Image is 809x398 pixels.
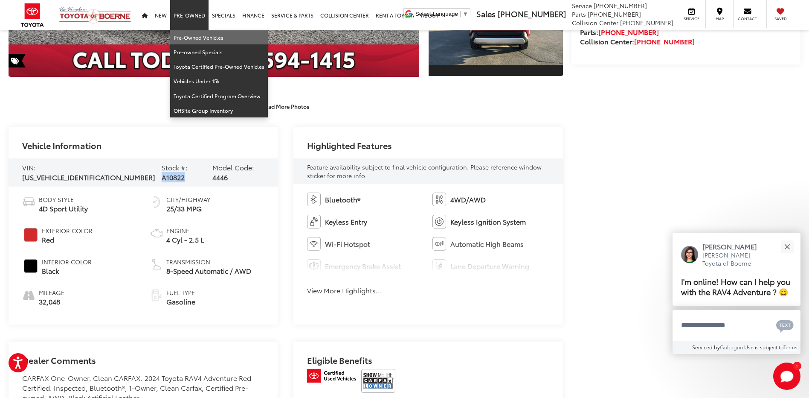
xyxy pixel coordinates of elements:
[212,162,254,172] span: Model Code:
[673,233,800,354] div: Close[PERSON_NAME][PERSON_NAME] Toyota of BoerneI'm online! How can I help you with the RAV4 Adve...
[776,319,794,333] svg: Text
[170,89,268,103] a: Toyota Certified Program Overview
[170,45,268,59] a: Pre-owned Specials
[572,1,592,10] span: Service
[773,363,800,390] svg: Start Chat
[170,103,268,117] a: OffSite Group Inventory
[773,363,800,390] button: Toggle Chat Window
[166,235,204,245] span: 4 Cyl - 2.5 L
[162,172,185,182] span: A10822
[432,237,446,251] img: Automatic High Beams
[212,172,228,182] span: 4446
[307,215,321,228] img: Keyless Entry
[307,369,356,383] img: Toyota Certified Used Vehicles
[415,11,458,17] span: Select Language
[39,204,88,214] span: 4D Sport Utility
[39,288,64,297] span: Mileage
[170,59,268,74] a: Toyota Certified Pre-Owned Vehicles
[22,172,155,182] span: [US_VEHICLE_IDENTIFICATION_NUMBER]
[580,36,695,46] strong: Collision Center:
[307,355,549,369] h2: Eligible Benefits
[170,74,268,88] a: Vehicles Under 15k
[580,27,659,37] strong: Parts:
[572,10,586,18] span: Parts
[620,18,673,27] span: [PHONE_NUMBER]
[9,54,26,67] span: Special
[42,258,92,266] span: Interior Color
[166,297,195,307] span: Gasoline
[796,364,798,368] span: 1
[22,140,101,150] h2: Vehicle Information
[24,259,38,273] span: #000000
[166,195,210,204] span: City/Highway
[361,369,395,393] img: CarFax One Owner
[450,195,486,205] span: 4WD/AWD
[738,16,757,21] span: Contact
[572,18,618,27] span: Collision Center
[24,228,38,242] span: #D22B2B
[22,355,264,373] h2: Dealer Comments
[42,226,93,235] span: Exterior Color
[783,343,797,351] a: Terms
[498,8,566,19] span: [PHONE_NUMBER]
[325,217,367,227] span: Keyless Entry
[307,163,542,180] span: Feature availability subject to final vehicle configuration. Please reference window sticker for ...
[673,310,800,341] textarea: Type your message
[170,30,268,45] a: Pre-Owned Vehicles
[59,6,131,24] img: Vic Vaughan Toyota of Boerne
[432,193,446,206] img: 4WD/AWD
[166,226,204,235] span: Engine
[22,288,35,300] i: mileage icon
[778,237,796,256] button: Close
[702,242,766,251] p: [PERSON_NAME]
[150,195,163,209] img: Fuel Economy
[166,258,251,266] span: Transmission
[325,195,360,205] span: Bluetooth®
[681,275,790,297] span: I'm online! How can I help you with the RAV4 Adventure ? 😀
[594,1,647,10] span: [PHONE_NUMBER]
[744,343,783,351] span: Use is subject to
[771,16,790,21] span: Saved
[682,16,701,21] span: Service
[588,10,641,18] span: [PHONE_NUMBER]
[460,11,461,17] span: ​
[432,215,446,228] img: Keyless Ignition System
[39,195,88,204] span: Body Style
[166,288,195,297] span: Fuel Type
[307,193,321,206] img: Bluetooth®
[42,235,93,245] span: Red
[774,316,796,335] button: Chat with SMS
[166,266,251,276] span: 8-Speed Automatic / AWD
[710,16,729,21] span: Map
[634,36,695,46] a: [PHONE_NUMBER]
[450,217,526,227] span: Keyless Ignition System
[39,297,64,307] span: 32,048
[22,162,36,172] span: VIN:
[692,343,720,351] span: Serviced by
[598,27,659,37] a: [PHONE_NUMBER]
[307,237,321,251] img: Wi-Fi Hotspot
[162,162,188,172] span: Stock #:
[463,11,468,17] span: ▼
[42,266,92,276] span: Black
[476,8,496,19] span: Sales
[307,286,382,296] button: View More Highlights...
[720,343,744,351] a: Gubagoo.
[307,140,392,150] h2: Highlighted Features
[256,99,315,114] button: Load More Photos
[166,204,210,214] span: 25/33 MPG
[702,251,766,268] p: [PERSON_NAME] Toyota of Boerne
